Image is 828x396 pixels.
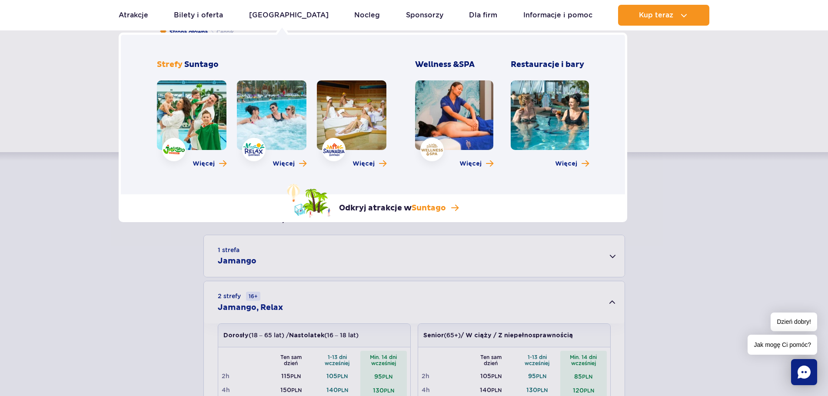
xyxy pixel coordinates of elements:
[273,160,295,168] span: Więcej
[748,335,817,355] span: Jak mogę Ci pomóc?
[555,160,577,168] span: Więcej
[555,160,589,168] a: Więcej o Restauracje i bary
[459,160,482,168] span: Więcej
[354,5,380,26] a: Nocleg
[412,203,446,213] span: Suntago
[287,184,459,218] a: Odkryj atrakcje wSuntago
[459,160,493,168] a: Więcej o Wellness & SPA
[771,313,817,331] span: Dzień dobry!
[639,11,673,19] span: Kup teraz
[459,60,475,70] span: SPA
[174,5,223,26] a: Bilety i oferta
[119,5,148,26] a: Atrakcje
[791,359,817,385] div: Chat
[352,160,375,168] span: Więcej
[469,5,497,26] a: Dla firm
[193,160,215,168] span: Więcej
[193,160,226,168] a: Więcej o strefie Jamango
[273,160,306,168] a: Więcej o strefie Relax
[511,60,589,70] h3: Restauracje i bary
[352,160,386,168] a: Więcej o strefie Saunaria
[406,5,443,26] a: Sponsorzy
[339,203,446,213] p: Odkryj atrakcje w
[157,60,183,70] span: Strefy
[415,60,475,70] span: Wellness &
[523,5,592,26] a: Informacje i pomoc
[618,5,709,26] button: Kup teraz
[249,5,329,26] a: [GEOGRAPHIC_DATA]
[184,60,219,70] span: Suntago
